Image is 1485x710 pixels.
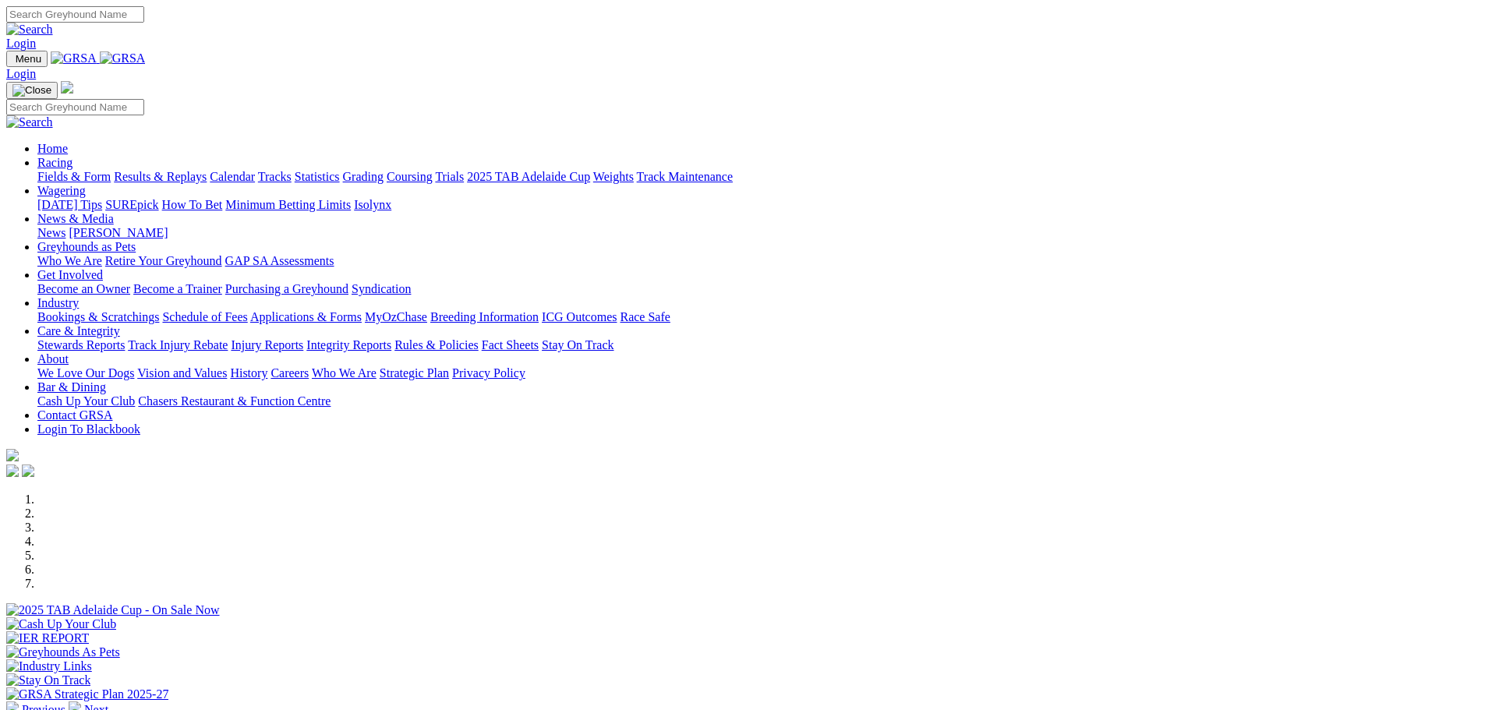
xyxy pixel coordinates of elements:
a: History [230,366,267,380]
a: Privacy Policy [452,366,525,380]
img: 2025 TAB Adelaide Cup - On Sale Now [6,603,220,617]
img: Stay On Track [6,673,90,687]
a: Contact GRSA [37,408,112,422]
img: IER REPORT [6,631,89,645]
span: Menu [16,53,41,65]
a: GAP SA Assessments [225,254,334,267]
a: Industry [37,296,79,309]
a: How To Bet [162,198,223,211]
a: Fact Sheets [482,338,539,351]
img: GRSA [51,51,97,65]
a: Who We Are [37,254,102,267]
a: Login To Blackbook [37,422,140,436]
a: SUREpick [105,198,158,211]
a: Become a Trainer [133,282,222,295]
a: MyOzChase [365,310,427,323]
a: Get Involved [37,268,103,281]
a: Weights [593,170,634,183]
a: Purchasing a Greyhound [225,282,348,295]
input: Search [6,6,144,23]
div: Wagering [37,198,1479,212]
a: Home [37,142,68,155]
button: Toggle navigation [6,82,58,99]
a: Minimum Betting Limits [225,198,351,211]
a: Care & Integrity [37,324,120,337]
a: About [37,352,69,366]
a: We Love Our Dogs [37,366,134,380]
a: [PERSON_NAME] [69,226,168,239]
a: Bar & Dining [37,380,106,394]
a: Racing [37,156,72,169]
img: Cash Up Your Club [6,617,116,631]
a: Stay On Track [542,338,613,351]
a: Coursing [387,170,433,183]
button: Toggle navigation [6,51,48,67]
a: Tracks [258,170,292,183]
a: Results & Replays [114,170,207,183]
div: Get Involved [37,282,1479,296]
a: Applications & Forms [250,310,362,323]
a: Login [6,37,36,50]
a: Trials [435,170,464,183]
div: Bar & Dining [37,394,1479,408]
a: Integrity Reports [306,338,391,351]
a: News & Media [37,212,114,225]
a: Login [6,67,36,80]
a: Track Maintenance [637,170,733,183]
a: Fields & Form [37,170,111,183]
img: Industry Links [6,659,92,673]
img: logo-grsa-white.png [61,81,73,94]
a: Track Injury Rebate [128,338,228,351]
img: facebook.svg [6,465,19,477]
a: Isolynx [354,198,391,211]
a: Syndication [352,282,411,295]
a: Rules & Policies [394,338,479,351]
a: ICG Outcomes [542,310,617,323]
img: logo-grsa-white.png [6,449,19,461]
a: Cash Up Your Club [37,394,135,408]
a: Breeding Information [430,310,539,323]
a: Vision and Values [137,366,227,380]
a: Careers [270,366,309,380]
div: Greyhounds as Pets [37,254,1479,268]
a: Injury Reports [231,338,303,351]
a: Statistics [295,170,340,183]
a: [DATE] Tips [37,198,102,211]
a: Chasers Restaurant & Function Centre [138,394,331,408]
a: Schedule of Fees [162,310,247,323]
img: Greyhounds As Pets [6,645,120,659]
input: Search [6,99,144,115]
a: Wagering [37,184,86,197]
img: twitter.svg [22,465,34,477]
img: GRSA [100,51,146,65]
div: News & Media [37,226,1479,240]
img: Close [12,84,51,97]
div: Industry [37,310,1479,324]
a: Bookings & Scratchings [37,310,159,323]
a: Retire Your Greyhound [105,254,222,267]
a: Calendar [210,170,255,183]
a: News [37,226,65,239]
a: 2025 TAB Adelaide Cup [467,170,590,183]
div: Racing [37,170,1479,184]
a: Who We Are [312,366,377,380]
a: Grading [343,170,384,183]
a: Stewards Reports [37,338,125,351]
a: Race Safe [620,310,670,323]
div: Care & Integrity [37,338,1479,352]
img: Search [6,23,53,37]
img: GRSA Strategic Plan 2025-27 [6,687,168,701]
a: Greyhounds as Pets [37,240,136,253]
a: Become an Owner [37,282,130,295]
img: Search [6,115,53,129]
div: About [37,366,1479,380]
a: Strategic Plan [380,366,449,380]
